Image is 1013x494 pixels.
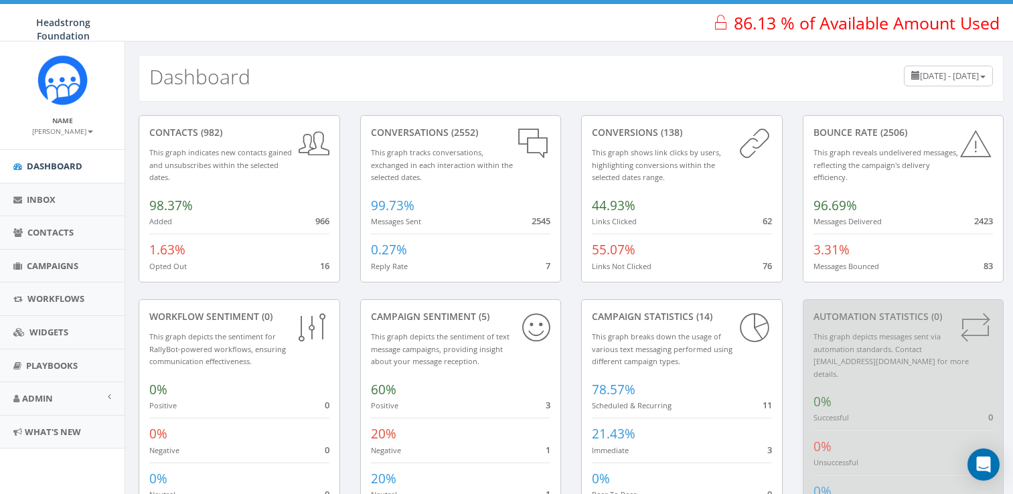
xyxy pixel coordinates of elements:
[592,445,629,455] small: Immediate
[592,147,721,182] small: This graph shows link clicks by users, highlighting conversions within the selected dates range.
[371,445,401,455] small: Negative
[813,438,832,455] span: 0%
[546,444,550,456] span: 1
[920,70,979,82] span: [DATE] - [DATE]
[149,216,172,226] small: Added
[813,197,857,214] span: 96.69%
[974,215,993,227] span: 2423
[149,470,167,487] span: 0%
[371,147,513,182] small: This graph tracks conversations, exchanged in each interaction within the selected dates.
[32,127,93,136] small: [PERSON_NAME]
[592,216,637,226] small: Links Clicked
[813,331,969,379] small: This graph depicts messages sent via automation standards. Contact [EMAIL_ADDRESS][DOMAIN_NAME] f...
[149,261,187,271] small: Opted Out
[694,310,712,323] span: (14)
[592,470,610,487] span: 0%
[26,359,78,372] span: Playbooks
[592,197,635,214] span: 44.93%
[371,400,398,410] small: Positive
[27,260,78,272] span: Campaigns
[315,215,329,227] span: 966
[592,241,635,258] span: 55.07%
[658,126,682,139] span: (138)
[763,260,772,272] span: 76
[371,331,510,366] small: This graph depicts the sentiment of text message campaigns, providing insight about your message ...
[984,260,993,272] span: 83
[371,126,551,139] div: conversations
[27,293,84,305] span: Workflows
[813,216,882,226] small: Messages Delivered
[813,310,994,323] div: Automation Statistics
[371,425,396,442] span: 20%
[813,241,850,258] span: 3.31%
[546,260,550,272] span: 7
[967,448,1000,481] div: Open Intercom Messenger
[371,310,551,323] div: Campaign Sentiment
[52,116,73,125] small: Name
[476,310,489,323] span: (5)
[149,126,329,139] div: contacts
[320,260,329,272] span: 16
[532,215,550,227] span: 2545
[813,126,994,139] div: Bounce Rate
[813,457,858,467] small: Unsuccessful
[149,445,179,455] small: Negative
[325,399,329,411] span: 0
[546,399,550,411] span: 3
[37,55,88,105] img: Rally_platform_Icon_1.png
[149,381,167,398] span: 0%
[259,310,272,323] span: (0)
[592,331,732,366] small: This graph breaks down the usage of various text messaging performed using different campaign types.
[149,197,193,214] span: 98.37%
[198,126,222,139] span: (982)
[27,226,74,238] span: Contacts
[929,310,942,323] span: (0)
[25,426,81,438] span: What's New
[149,147,292,182] small: This graph indicates new contacts gained and unsubscribes within the selected dates.
[371,241,407,258] span: 0.27%
[149,425,167,442] span: 0%
[592,310,772,323] div: Campaign Statistics
[371,216,421,226] small: Messages Sent
[149,331,286,366] small: This graph depicts the sentiment for RallyBot-powered workflows, ensuring communication effective...
[592,400,672,410] small: Scheduled & Recurring
[371,197,414,214] span: 99.73%
[592,381,635,398] span: 78.57%
[734,11,1000,34] span: 86.13 % of Available Amount Used
[763,215,772,227] span: 62
[878,126,907,139] span: (2506)
[149,241,185,258] span: 1.63%
[767,444,772,456] span: 3
[27,193,56,205] span: Inbox
[371,261,408,271] small: Reply Rate
[813,393,832,410] span: 0%
[592,261,651,271] small: Links Not Clicked
[36,16,90,42] span: Headstrong Foundation
[149,66,250,88] h2: Dashboard
[449,126,478,139] span: (2552)
[22,392,53,404] span: Admin
[813,412,849,422] small: Successful
[371,470,396,487] span: 20%
[592,126,772,139] div: conversions
[32,125,93,137] a: [PERSON_NAME]
[149,310,329,323] div: Workflow Sentiment
[988,411,993,423] span: 0
[325,444,329,456] span: 0
[763,399,772,411] span: 11
[371,381,396,398] span: 60%
[27,160,82,172] span: Dashboard
[149,400,177,410] small: Positive
[813,261,879,271] small: Messages Bounced
[592,425,635,442] span: 21.43%
[813,147,958,182] small: This graph reveals undelivered messages, reflecting the campaign's delivery efficiency.
[29,326,68,338] span: Widgets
